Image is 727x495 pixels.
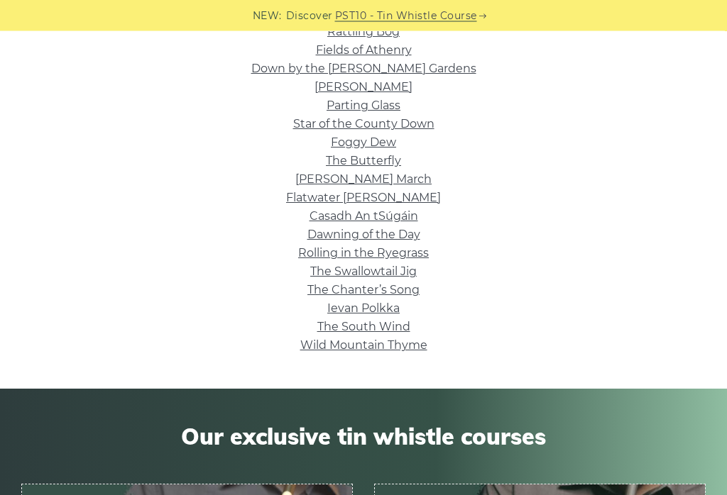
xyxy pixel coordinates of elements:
[315,81,412,94] a: [PERSON_NAME]
[286,191,441,205] a: Flatwater [PERSON_NAME]
[253,8,282,24] span: NEW:
[307,284,420,297] a: The Chanter’s Song
[310,265,417,279] a: The Swallowtail Jig
[298,247,429,260] a: Rolling in the Ryegrass
[331,136,396,150] a: Foggy Dew
[295,173,432,187] a: [PERSON_NAME] March
[251,62,476,76] a: Down by the [PERSON_NAME] Gardens
[327,26,400,39] a: Rattling Bog
[326,155,401,168] a: The Butterfly
[335,8,477,24] a: PST10 - Tin Whistle Course
[317,321,410,334] a: The South Wind
[310,210,418,223] a: Casadh An tSúgáin
[21,423,706,450] span: Our exclusive tin whistle courses
[300,339,427,352] a: Wild Mountain Thyme
[316,44,412,57] a: Fields of Athenry
[293,118,434,131] a: Star of the County Down
[307,228,420,242] a: Dawning of the Day
[327,99,400,113] a: Parting Glass
[286,8,333,24] span: Discover
[327,302,400,316] a: Ievan Polkka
